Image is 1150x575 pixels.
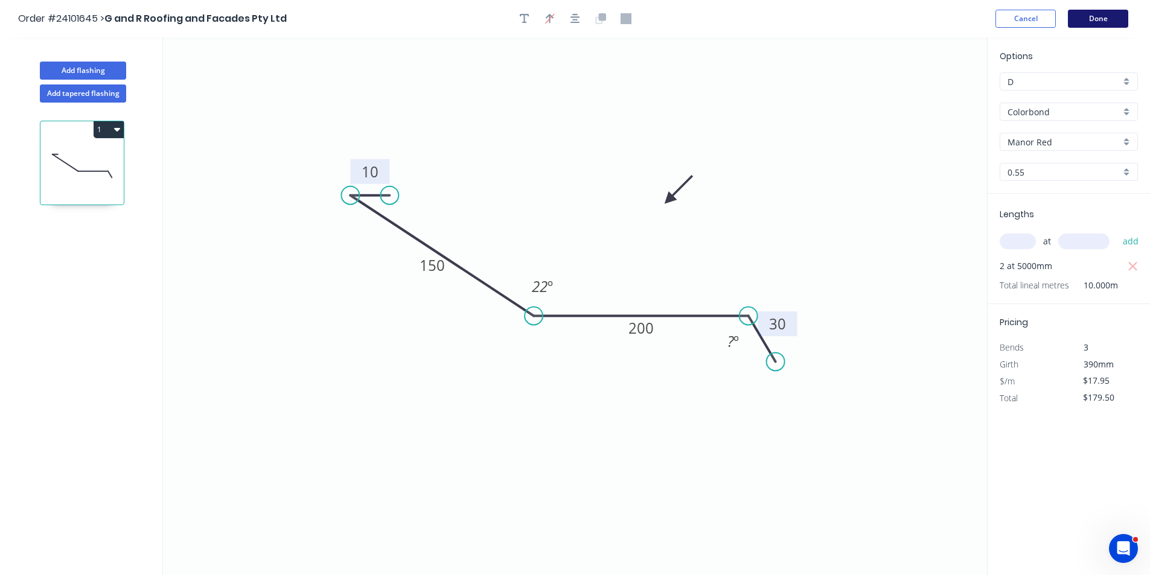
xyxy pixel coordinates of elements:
button: add [1117,231,1145,252]
button: Add flashing [40,62,126,80]
button: Cancel [995,10,1056,28]
span: Lengths [1000,208,1034,220]
span: Bends [1000,342,1024,353]
span: 3 [1084,342,1088,353]
tspan: ? [727,331,734,351]
tspan: 30 [769,314,786,334]
iframe: Intercom live chat [1109,534,1138,563]
span: at [1043,233,1051,250]
tspan: 150 [420,255,445,275]
input: Material [1008,106,1120,118]
span: Order #24101645 > [18,11,104,25]
span: 2 at 5000mm [1000,258,1052,275]
span: 10.000m [1069,277,1118,294]
tspan: 22 [532,276,548,296]
input: Price level [1008,75,1120,88]
button: 1 [94,121,124,138]
span: G and R Roofing and Facades Pty Ltd [104,11,287,25]
tspan: 10 [362,162,379,182]
span: Girth [1000,358,1018,370]
tspan: º [548,276,553,296]
svg: 0 [163,37,987,575]
span: 390mm [1084,358,1114,370]
input: Colour [1008,136,1120,148]
span: Options [1000,50,1033,62]
span: Total [1000,392,1018,404]
tspan: 200 [628,318,654,338]
span: $/m [1000,375,1015,387]
button: Done [1068,10,1128,28]
span: Total lineal metres [1000,277,1069,294]
input: Thickness [1008,166,1120,179]
span: Pricing [1000,316,1028,328]
tspan: º [733,331,739,351]
button: Add tapered flashing [40,84,126,103]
